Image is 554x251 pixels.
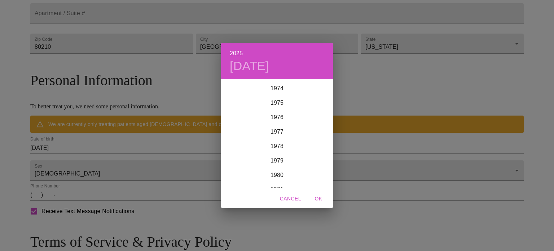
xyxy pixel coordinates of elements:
div: 1975 [221,96,333,110]
span: OK [310,194,327,203]
button: 2025 [230,48,243,59]
div: 1980 [221,168,333,182]
button: OK [307,192,330,205]
div: 1977 [221,125,333,139]
div: 1979 [221,153,333,168]
div: 1974 [221,81,333,96]
div: 1981 [221,182,333,197]
span: Cancel [280,194,301,203]
div: 1976 [221,110,333,125]
div: 1978 [221,139,333,153]
button: [DATE] [230,59,269,74]
button: Cancel [277,192,304,205]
